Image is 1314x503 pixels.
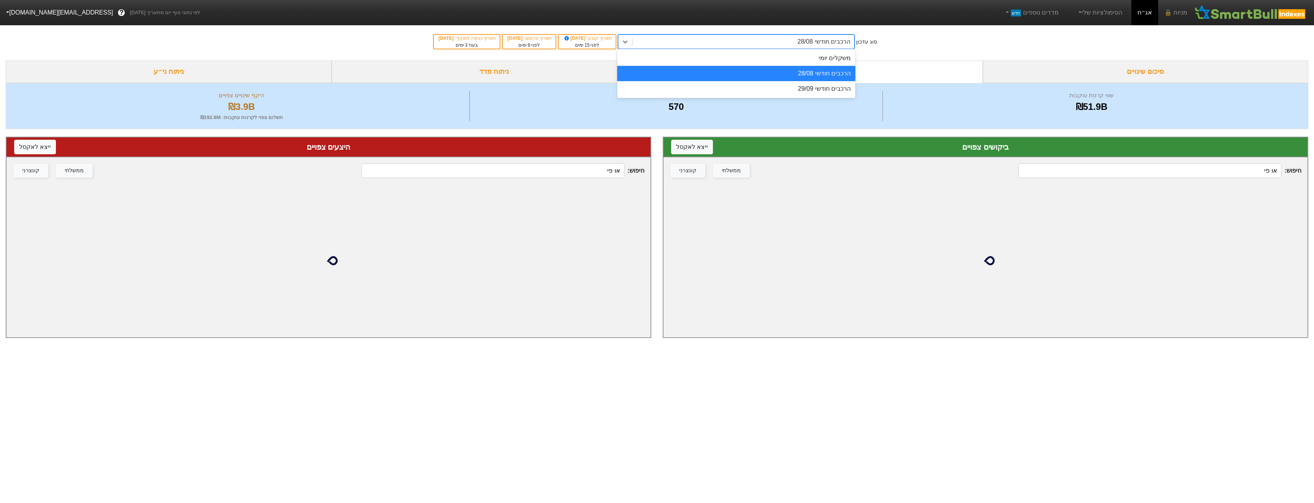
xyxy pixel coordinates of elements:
img: SmartBull [1193,5,1308,20]
span: לפי נתוני סוף יום מתאריך [DATE] [130,9,200,16]
div: תשלום צפוי לקרנות עוקבות : ₪192.6M [16,114,467,121]
span: [DATE] [507,36,524,41]
div: תאריך קובע : [562,35,612,42]
input: 378 רשומות... [361,163,624,178]
button: קונצרני [670,164,705,178]
div: הרכבים חודשי 29/09 [617,81,855,96]
div: היצעים צפויים [14,141,643,153]
a: הסימולציות שלי [1074,5,1125,20]
div: לפני ימים [507,42,552,49]
div: לפני ימים [562,42,612,49]
div: ממשלתי [722,167,741,175]
span: חיפוש : [1018,163,1301,178]
span: [DATE] [438,36,455,41]
span: ? [119,8,124,18]
div: ניתוח ני״ע [6,60,332,83]
div: הרכבים חודשי 28/08 [617,66,855,81]
span: חדש [1011,10,1021,16]
button: ממשלתי [56,164,93,178]
div: ביקושים צפויים [671,141,1300,153]
div: משקלים יומי [617,51,855,66]
div: סוג עדכון [856,38,877,46]
div: ניתוח מדד [332,60,657,83]
div: 570 [472,100,881,114]
img: loading... [319,251,338,270]
div: שווי קרנות עוקבות [885,91,1298,100]
div: הרכבים חודשי 28/08 [798,37,850,46]
button: ממשלתי [713,164,750,178]
span: 8 [528,42,530,48]
button: ייצא לאקסל [14,140,56,154]
div: בעוד ימים [438,42,496,49]
span: 15 [584,42,589,48]
div: ₪51.9B [885,100,1298,114]
div: מספר ניירות ערך [472,91,881,100]
div: תאריך פרסום : [507,35,552,42]
div: סיכום שינויים [983,60,1309,83]
img: loading... [976,251,995,270]
div: ממשלתי [65,167,84,175]
div: היקף שינויים צפויים [16,91,467,100]
a: מדדים נוספיםחדש [1001,5,1062,20]
span: [DATE] [563,36,587,41]
span: חיפוש : [361,163,644,178]
button: ייצא לאקסל [671,140,713,154]
button: קונצרני [13,164,48,178]
input: 196 רשומות... [1018,163,1281,178]
span: 3 [465,42,467,48]
div: ₪3.9B [16,100,467,114]
div: קונצרני [22,167,39,175]
div: תאריך כניסה לתוקף : [438,35,496,42]
div: קונצרני [679,167,696,175]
